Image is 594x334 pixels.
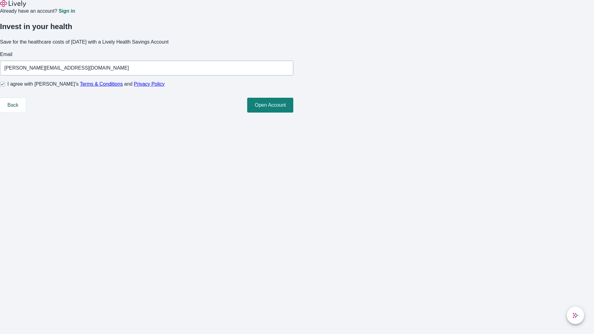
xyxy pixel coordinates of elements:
a: Privacy Policy [134,81,165,87]
button: Open Account [247,98,293,113]
a: Terms & Conditions [80,81,123,87]
a: Sign in [58,9,75,14]
svg: Lively AI Assistant [572,312,579,319]
span: I agree with [PERSON_NAME]’s and [7,80,165,88]
button: chat [567,307,584,324]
